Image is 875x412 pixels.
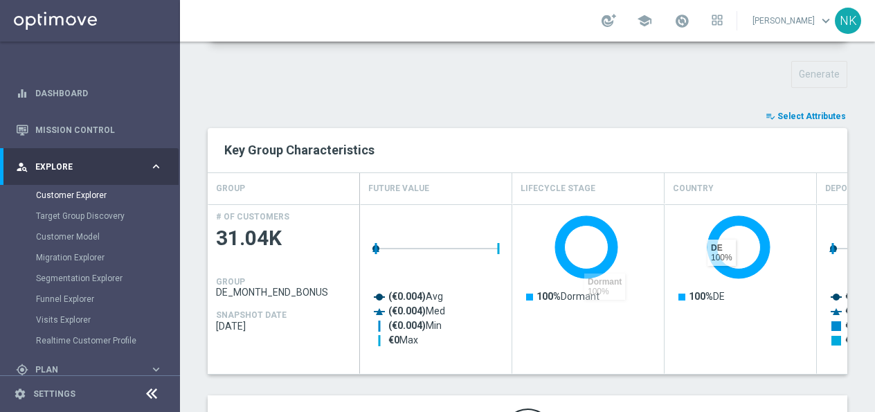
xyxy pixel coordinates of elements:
span: Select Attributes [777,111,846,121]
text: DE [689,291,725,302]
div: Segmentation Explorer [36,268,179,289]
div: Funnel Explorer [36,289,179,310]
div: Press SPACE to select this row. [208,204,360,374]
tspan: €0 [845,320,856,331]
a: Customer Model [36,231,144,242]
i: gps_fixed [16,364,28,376]
text: Min [388,320,442,332]
h4: SNAPSHOT DATE [216,310,287,320]
tspan: 100% [689,291,713,302]
button: gps_fixed Plan keyboard_arrow_right [15,364,163,375]
div: NK [835,8,861,34]
div: Plan [16,364,150,376]
button: Mission Control [15,125,163,136]
tspan: 100% [536,291,561,302]
span: Plan [35,366,150,374]
text: Max [388,334,418,346]
span: Explore [35,163,150,171]
a: Mission Control [35,111,163,148]
tspan: (€0.004) [388,291,426,303]
div: Visits Explorer [36,310,179,330]
h4: GROUP [216,177,245,201]
tspan: €76 [845,305,862,316]
h4: GROUP [216,277,245,287]
i: equalizer [16,87,28,100]
tspan: €881 [845,291,867,302]
button: Generate [791,61,847,88]
h4: Future Value [368,177,429,201]
div: Target Group Discovery [36,206,179,226]
div: Explore [16,161,150,173]
text: Dormant [536,291,599,302]
div: Realtime Customer Profile [36,330,179,351]
h4: Country [673,177,714,201]
a: Dashboard [35,75,163,111]
a: Segmentation Explorer [36,273,144,284]
h4: Lifecycle Stage [521,177,595,201]
span: 31.04K [216,225,352,252]
span: 2025-08-29 [216,321,352,332]
div: Dashboard [16,75,163,111]
span: DE_MONTH_END_BONUS [216,287,352,298]
text: Med [388,305,445,317]
button: equalizer Dashboard [15,88,163,99]
button: playlist_add_check Select Attributes [764,109,847,124]
span: school [637,13,652,28]
h2: Key Group Characteristics [224,142,831,159]
button: person_search Explore keyboard_arrow_right [15,161,163,172]
a: Realtime Customer Profile [36,335,144,346]
div: Customer Model [36,226,179,247]
div: Migration Explorer [36,247,179,268]
a: Funnel Explorer [36,294,144,305]
tspan: (€0.004) [388,305,426,317]
div: Mission Control [16,111,163,148]
a: Settings [33,390,75,398]
a: [PERSON_NAME]keyboard_arrow_down [751,10,835,31]
div: Customer Explorer [36,185,179,206]
span: keyboard_arrow_down [818,13,833,28]
i: keyboard_arrow_right [150,363,163,376]
i: settings [14,388,26,400]
a: Migration Explorer [36,252,144,263]
i: person_search [16,161,28,173]
text: Avg [388,291,443,303]
a: Customer Explorer [36,190,144,201]
i: keyboard_arrow_right [150,160,163,173]
i: playlist_add_check [766,111,775,121]
a: Visits Explorer [36,314,144,325]
tspan: (€0.004) [388,320,426,332]
h4: # OF CUSTOMERS [216,212,289,222]
tspan: €0 [388,334,399,346]
text: Min [845,320,872,331]
a: Target Group Discovery [36,211,144,222]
